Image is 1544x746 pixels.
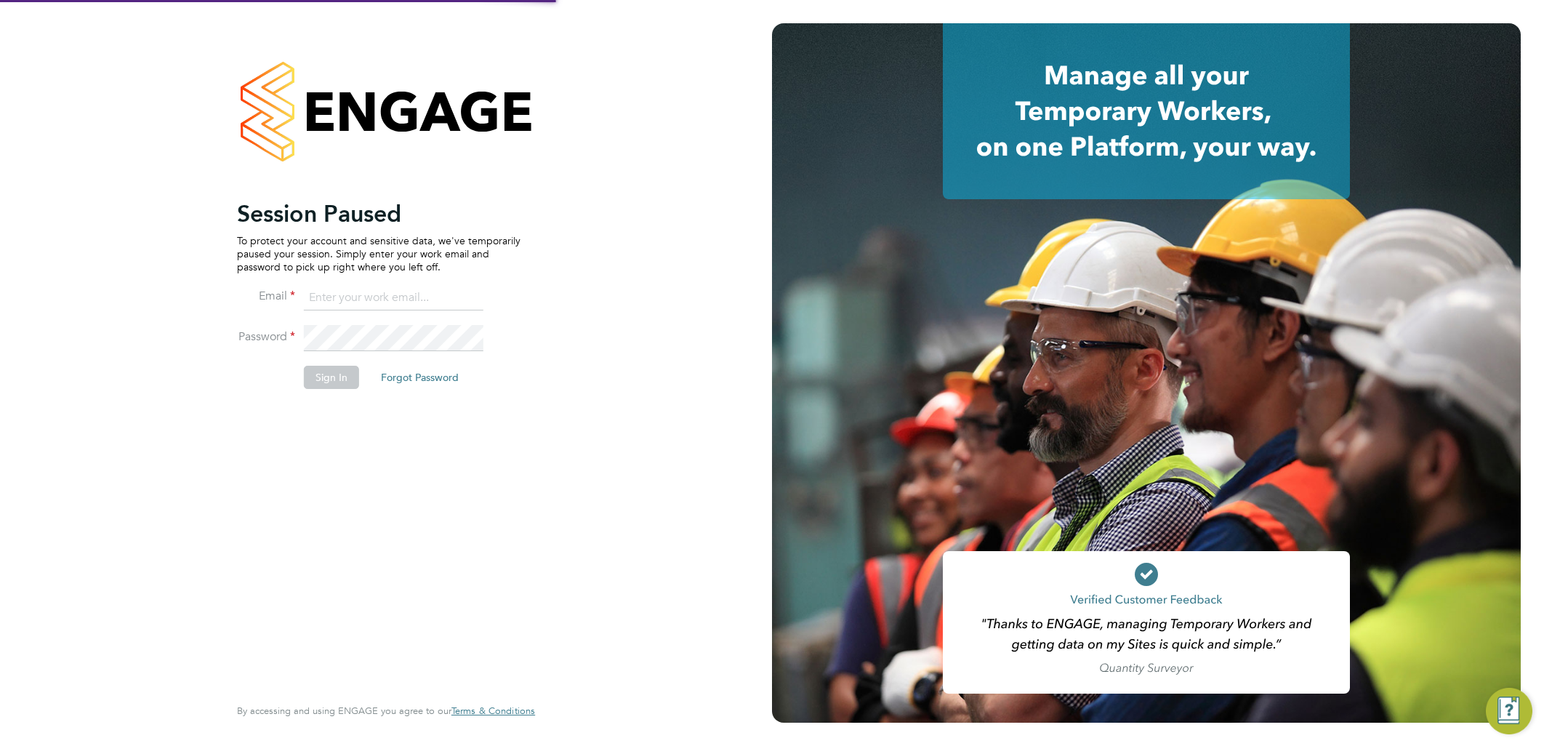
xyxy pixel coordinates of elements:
[237,289,295,304] label: Email
[304,366,359,389] button: Sign In
[237,705,535,717] span: By accessing and using ENGAGE you agree to our
[304,285,483,311] input: Enter your work email...
[1486,688,1532,734] button: Engage Resource Center
[237,234,520,274] p: To protect your account and sensitive data, we've temporarily paused your session. Simply enter y...
[237,199,520,228] h2: Session Paused
[237,329,295,345] label: Password
[451,705,535,717] a: Terms & Conditions
[369,366,470,389] button: Forgot Password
